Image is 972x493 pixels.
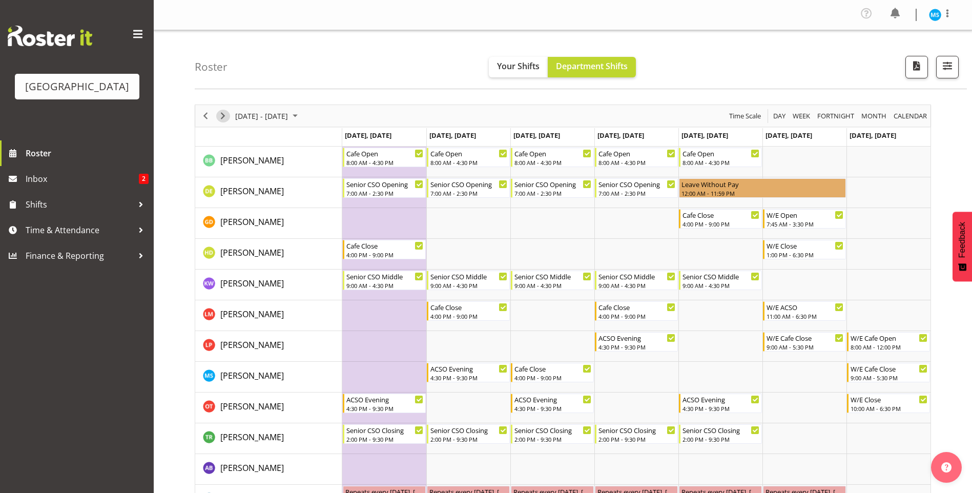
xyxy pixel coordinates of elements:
td: Olivia Thompson resource [195,393,342,423]
td: Laura McDowall resource [195,300,342,331]
div: Leave Without Pay [681,179,843,189]
div: 9:00 AM - 4:30 PM [346,281,423,290]
div: Bailey Blomfield"s event - Cafe Open Begin From Monday, September 22, 2025 at 8:00:00 AM GMT+12:0... [343,148,426,167]
div: 7:45 AM - 3:30 PM [767,220,843,228]
div: ACSO Evening [598,333,675,343]
div: Donna Euston"s event - Senior CSO Opening Begin From Tuesday, September 23, 2025 at 7:00:00 AM GM... [427,178,510,198]
div: 4:30 PM - 9:30 PM [598,343,675,351]
span: [PERSON_NAME] [220,309,284,320]
div: Cafe Close [514,363,591,374]
span: [PERSON_NAME] [220,432,284,443]
div: Senior CSO Opening [598,179,675,189]
a: [PERSON_NAME] [220,185,284,197]
div: Laura McDowall"s event - Cafe Close Begin From Tuesday, September 23, 2025 at 4:00:00 PM GMT+12:0... [427,301,510,321]
span: Week [792,110,811,122]
span: Feedback [958,222,967,258]
div: Hana Davis"s event - W/E Close Begin From Saturday, September 27, 2025 at 1:00:00 PM GMT+12:00 En... [763,240,846,259]
div: Laura McDowall"s event - W/E ACSO Begin From Saturday, September 27, 2025 at 11:00:00 AM GMT+12:0... [763,301,846,321]
div: Senior CSO Closing [346,425,423,435]
div: Senior CSO Opening [514,179,591,189]
div: Cafe Open [683,148,759,158]
button: Filter Shifts [936,56,959,78]
div: Next [214,105,232,127]
div: Kirsteen Wilson"s event - Senior CSO Middle Begin From Wednesday, September 24, 2025 at 9:00:00 A... [511,271,594,290]
span: [PERSON_NAME] [220,401,284,412]
button: Download a PDF of the roster according to the set date range. [905,56,928,78]
div: 9:00 AM - 4:30 PM [430,281,507,290]
button: Previous [199,110,213,122]
div: 2:00 PM - 9:30 PM [683,435,759,443]
a: [PERSON_NAME] [220,339,284,351]
a: [PERSON_NAME] [220,154,284,167]
img: maddison-schultz11577.jpg [929,9,941,21]
div: ACSO Evening [346,394,423,404]
img: help-xxl-2.png [941,462,952,473]
div: Bailey Blomfield"s event - Cafe Open Begin From Tuesday, September 23, 2025 at 8:00:00 AM GMT+12:... [427,148,510,167]
span: [DATE], [DATE] [766,131,812,140]
div: Donna Euston"s event - Senior CSO Opening Begin From Monday, September 22, 2025 at 7:00:00 AM GMT... [343,178,426,198]
a: [PERSON_NAME] [220,400,284,413]
div: 4:30 PM - 9:30 PM [430,374,507,382]
div: Olivia Thompson"s event - W/E Close Begin From Sunday, September 28, 2025 at 10:00:00 AM GMT+13:0... [847,394,930,413]
span: 2 [139,174,149,184]
button: Month [892,110,929,122]
div: Senior CSO Closing [514,425,591,435]
div: Senior CSO Opening [430,179,507,189]
div: Olivia Thompson"s event - ACSO Evening Begin From Monday, September 22, 2025 at 4:30:00 PM GMT+12... [343,394,426,413]
div: Luca Pudda"s event - W/E Cafe Open Begin From Sunday, September 28, 2025 at 8:00:00 AM GMT+13:00 ... [847,332,930,352]
div: Cafe Close [430,302,507,312]
div: 9:00 AM - 5:30 PM [767,343,843,351]
div: Tayla Roderick-Turnbull"s event - Senior CSO Closing Begin From Thursday, September 25, 2025 at 2... [595,424,678,444]
button: Next [216,110,230,122]
div: Cafe Close [598,302,675,312]
button: Timeline Day [772,110,788,122]
div: 4:00 PM - 9:00 PM [346,251,423,259]
td: Bailey Blomfield resource [195,147,342,177]
a: [PERSON_NAME] [220,462,284,474]
div: 4:30 PM - 9:30 PM [683,404,759,413]
span: [PERSON_NAME] [220,278,284,289]
div: W/E Cafe Open [851,333,927,343]
div: Cafe Close [346,240,423,251]
span: Time & Attendance [26,222,133,238]
div: 2:00 PM - 9:30 PM [346,435,423,443]
button: Time Scale [728,110,763,122]
div: Maddison Schultz"s event - Cafe Close Begin From Wednesday, September 24, 2025 at 4:00:00 PM GMT+... [511,363,594,382]
div: Bailey Blomfield"s event - Cafe Open Begin From Friday, September 26, 2025 at 8:00:00 AM GMT+12:0... [679,148,762,167]
a: [PERSON_NAME] [220,216,284,228]
div: ACSO Evening [514,394,591,404]
span: Inbox [26,171,139,187]
div: Cafe Open [598,148,675,158]
button: Feedback - Show survey [953,212,972,281]
div: 7:00 AM - 2:30 PM [346,189,423,197]
h4: Roster [195,61,228,73]
div: 1:00 PM - 6:30 PM [767,251,843,259]
div: Kirsteen Wilson"s event - Senior CSO Middle Begin From Tuesday, September 23, 2025 at 9:00:00 AM ... [427,271,510,290]
button: Your Shifts [489,57,548,77]
div: 4:00 PM - 9:00 PM [683,220,759,228]
span: [DATE], [DATE] [850,131,896,140]
div: Donna Euston"s event - Senior CSO Opening Begin From Wednesday, September 24, 2025 at 7:00:00 AM ... [511,178,594,198]
span: Finance & Reporting [26,248,133,263]
div: Bailey Blomfield"s event - Cafe Open Begin From Wednesday, September 24, 2025 at 8:00:00 AM GMT+1... [511,148,594,167]
div: Laura McDowall"s event - Cafe Close Begin From Thursday, September 25, 2025 at 4:00:00 PM GMT+12:... [595,301,678,321]
a: [PERSON_NAME] [220,308,284,320]
div: Maddison Schultz"s event - ACSO Evening Begin From Tuesday, September 23, 2025 at 4:30:00 PM GMT+... [427,363,510,382]
td: Greer Dawson resource [195,208,342,239]
div: W/E Close [767,240,843,251]
button: Timeline Week [791,110,812,122]
div: Tayla Roderick-Turnbull"s event - Senior CSO Closing Begin From Friday, September 26, 2025 at 2:0... [679,424,762,444]
div: Kirsteen Wilson"s event - Senior CSO Middle Begin From Thursday, September 25, 2025 at 9:00:00 AM... [595,271,678,290]
div: [GEOGRAPHIC_DATA] [25,79,129,94]
span: [DATE], [DATE] [513,131,560,140]
div: Bailey Blomfield"s event - Cafe Open Begin From Thursday, September 25, 2025 at 8:00:00 AM GMT+12... [595,148,678,167]
span: [PERSON_NAME] [220,247,284,258]
a: [PERSON_NAME] [220,431,284,443]
div: Greer Dawson"s event - W/E Open Begin From Saturday, September 27, 2025 at 7:45:00 AM GMT+12:00 E... [763,209,846,229]
div: 4:30 PM - 9:30 PM [514,404,591,413]
div: 11:00 AM - 6:30 PM [767,312,843,320]
div: Maddison Schultz"s event - W/E Cafe Close Begin From Sunday, September 28, 2025 at 9:00:00 AM GMT... [847,363,930,382]
div: 8:00 AM - 4:30 PM [346,158,423,167]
